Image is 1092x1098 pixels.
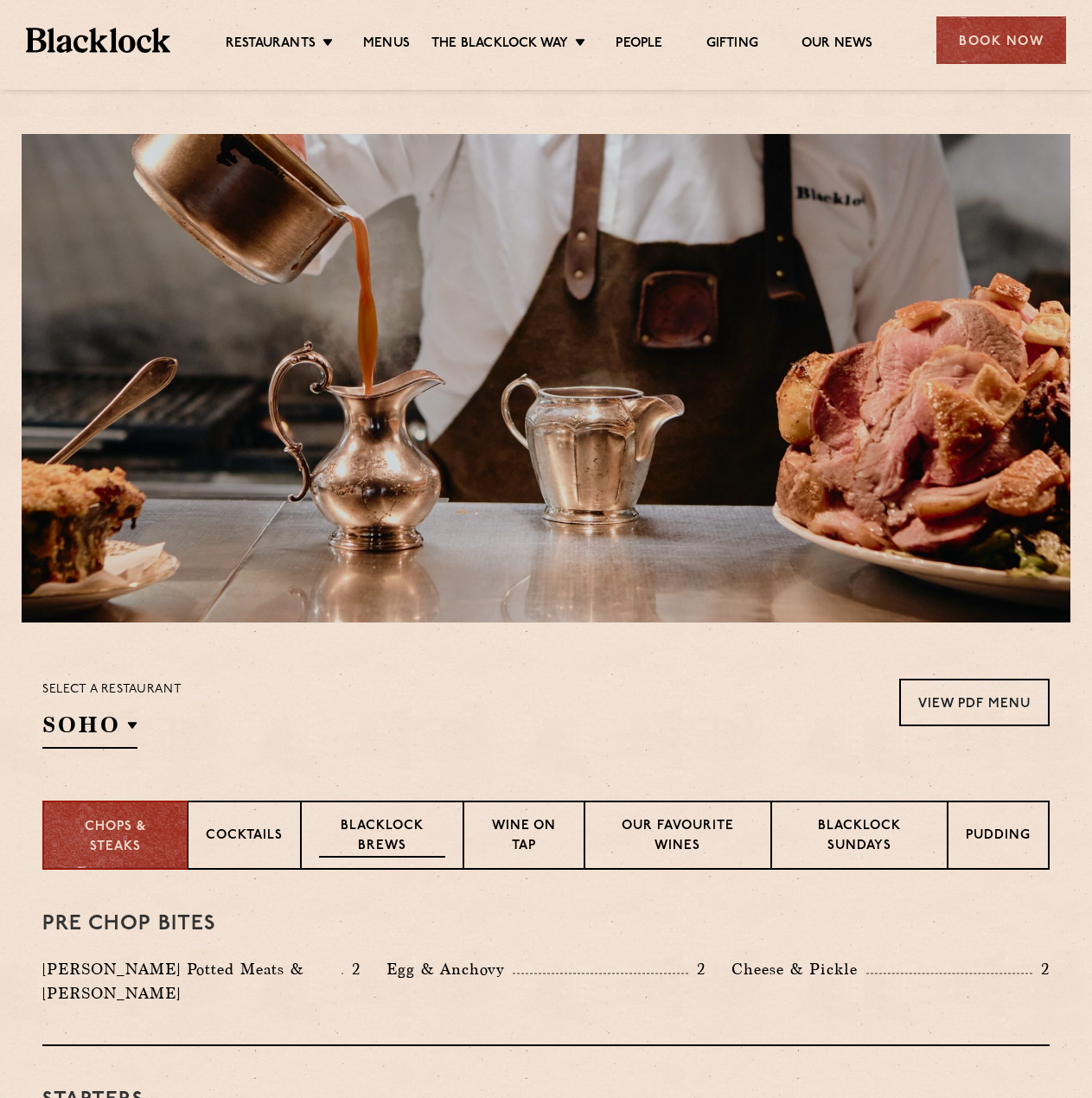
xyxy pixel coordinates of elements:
p: Chops & Steaks [61,818,169,857]
p: Cocktails [206,827,283,848]
p: Cheese & Pickle [731,957,866,981]
a: Restaurants [226,35,316,54]
p: Blacklock Brews [319,817,445,858]
div: Book Now [936,16,1066,64]
a: Our News [801,35,873,54]
p: 2 [343,958,361,980]
p: Wine on Tap [482,817,566,858]
h2: SOHO [42,710,137,749]
p: Blacklock Sundays [789,817,929,858]
a: View PDF Menu [899,679,1050,726]
p: Pudding [966,827,1031,848]
p: Egg & Anchovy [386,957,513,981]
a: Menus [363,35,410,54]
p: 2 [688,958,706,980]
p: 2 [1032,958,1050,980]
p: Select a restaurant [42,679,182,701]
a: The Blacklock Way [431,35,568,54]
a: People [616,35,662,54]
a: Gifting [706,35,758,54]
p: [PERSON_NAME] Potted Meats & [PERSON_NAME] [42,957,342,1005]
img: BL_Textured_Logo-footer-cropped.svg [26,28,170,52]
h3: Pre Chop Bites [42,913,1050,935]
p: Our favourite wines [603,817,752,858]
